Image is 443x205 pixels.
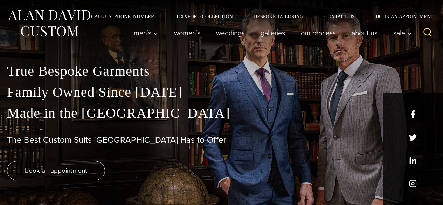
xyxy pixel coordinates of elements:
[7,61,436,124] p: True Bespoke Garments Family Owned Since [DATE] Made in the [GEOGRAPHIC_DATA]
[344,26,386,40] a: About Us
[81,14,166,19] a: Call Us [PHONE_NUMBER]
[419,25,436,41] button: View Search Form
[126,26,416,40] nav: Primary Navigation
[365,14,436,19] a: Book an Appointment
[81,14,436,19] nav: Secondary Navigation
[7,161,105,180] a: book an appointment
[166,26,208,40] a: Women’s
[293,26,344,40] a: Our Process
[253,26,293,40] a: Galleries
[166,14,243,19] a: Oxxford Collection
[393,29,412,36] span: Sale
[7,135,436,145] h1: The Best Custom Suits [GEOGRAPHIC_DATA] Has to Offer
[314,14,365,19] a: Contact Us
[7,8,91,39] img: Alan David Custom
[134,29,158,36] span: Men’s
[243,14,314,19] a: Bespoke Tailoring
[208,26,253,40] a: weddings
[25,165,87,176] span: book an appointment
